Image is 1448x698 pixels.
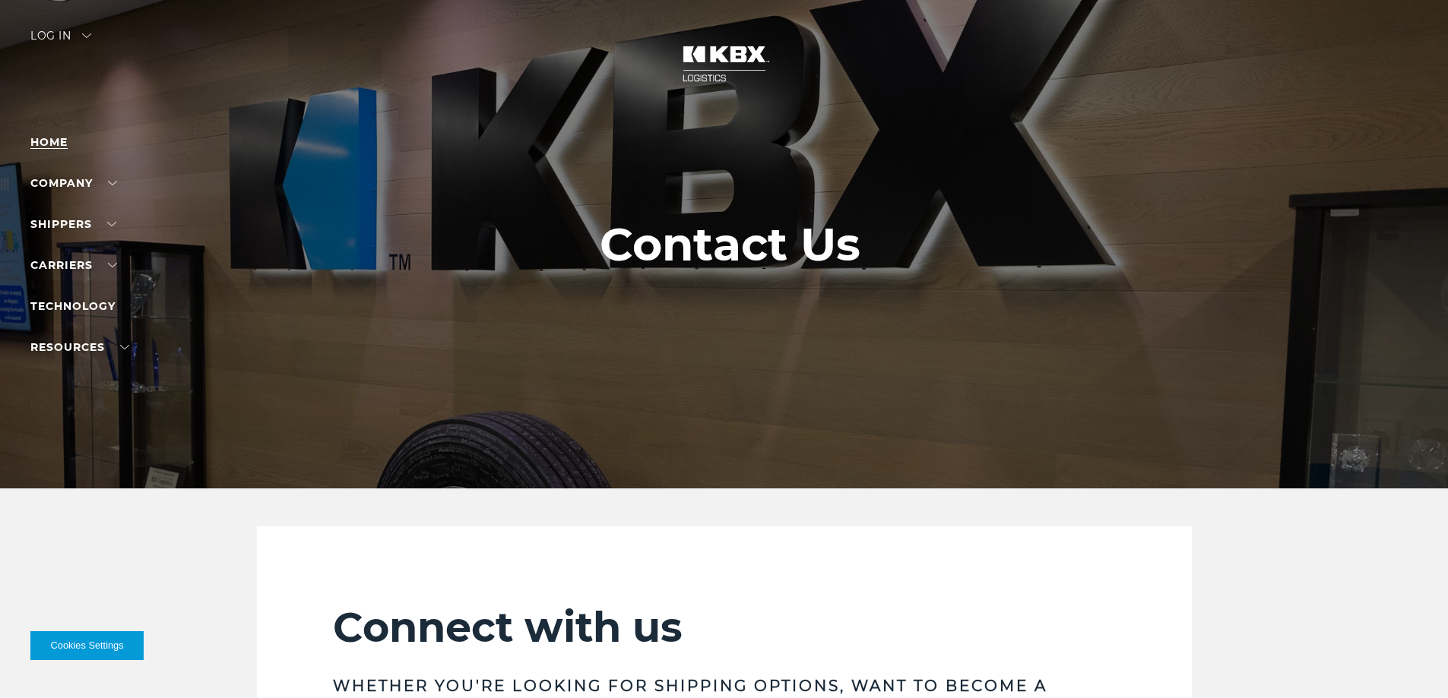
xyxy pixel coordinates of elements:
[30,258,117,272] a: Carriers
[600,219,860,270] h1: Contact Us
[30,340,129,354] a: RESOURCES
[30,30,91,52] div: Log in
[82,33,91,38] img: arrow
[30,135,68,149] a: Home
[30,217,116,231] a: SHIPPERS
[667,30,781,97] img: kbx logo
[30,631,144,660] button: Cookies Settings
[30,299,116,313] a: Technology
[30,176,117,190] a: Company
[333,602,1116,652] h2: Connect with us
